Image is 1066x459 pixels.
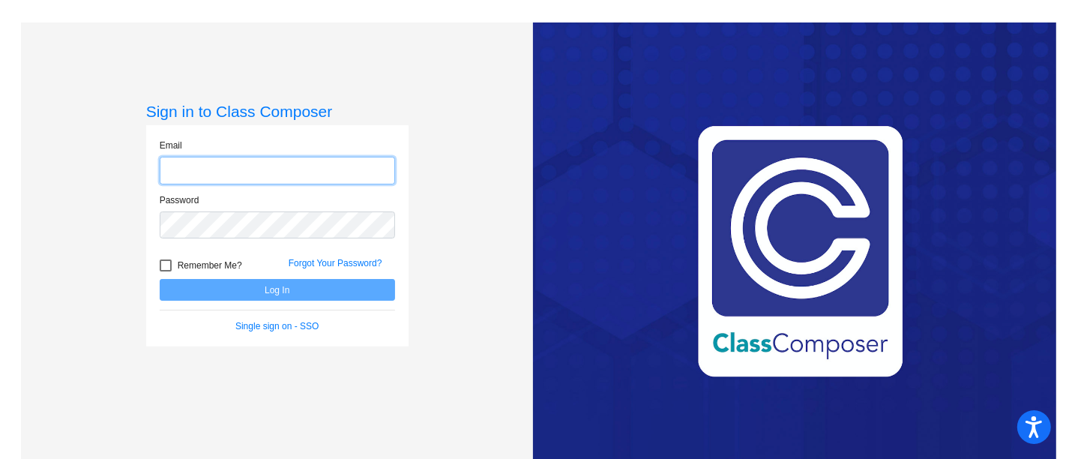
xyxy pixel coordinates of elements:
a: Forgot Your Password? [289,258,382,268]
button: Log In [160,279,395,301]
span: Remember Me? [178,256,242,274]
a: Single sign on - SSO [235,321,319,331]
label: Email [160,139,182,152]
label: Password [160,193,199,207]
h3: Sign in to Class Composer [146,102,409,121]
